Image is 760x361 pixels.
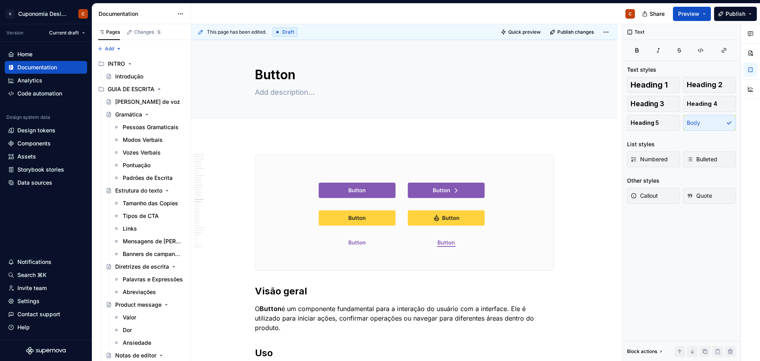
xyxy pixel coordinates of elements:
a: Dor [110,324,188,336]
strong: Button [260,305,281,313]
button: Heading 3 [627,96,680,112]
a: Links [110,222,188,235]
div: Version [6,30,23,36]
a: Product message [103,298,188,311]
div: Dor [123,326,132,334]
div: Introdução [115,73,143,80]
a: Ansiedade [110,336,188,349]
img: 9675d9e5-4e74-4490-8743-c835a39a5133.png [255,155,554,270]
div: Changes [134,29,162,35]
button: Quick preview [498,27,544,38]
div: Notifications [17,258,51,266]
div: Text styles [627,66,656,74]
div: Gramática [115,111,142,118]
span: Add [105,46,114,52]
span: Quote [687,192,712,200]
a: Estrutura do texto [103,184,188,197]
span: This page has been edited. [207,29,266,35]
a: Settings [5,295,87,308]
a: Gramática [103,108,188,121]
div: Home [17,50,32,58]
span: Quick preview [508,29,541,35]
button: Notifications [5,256,87,268]
div: Padrões de Escrita [123,174,173,182]
button: Search ⌘K [5,269,87,281]
div: Code automation [17,90,62,97]
div: [PERSON_NAME] de voz [115,98,180,106]
div: Banners de campanhas [123,250,183,258]
a: Tipos de CTA [110,210,188,222]
div: Tipos de CTA [123,212,159,220]
a: Home [5,48,87,61]
a: Components [5,137,87,150]
div: Pages [98,29,120,35]
a: Pessoas Gramaticais [110,121,188,134]
a: Banners de campanhas [110,248,188,260]
div: Contact support [17,310,60,318]
button: Preview [673,7,711,21]
div: Modos Verbais [123,136,163,144]
div: Product message [115,301,161,309]
div: List styles [627,140,655,148]
span: Publish [726,10,745,18]
div: Components [17,139,51,147]
a: Diretrizes de escrita [103,260,188,273]
div: Palavras e Expressões [123,275,183,283]
a: Tamanho das Copies [110,197,188,210]
span: Heading 1 [631,81,668,89]
div: Other styles [627,177,659,185]
div: C [82,11,85,17]
span: Heading 3 [631,100,664,108]
div: GUIA DE ESCRITA [108,85,154,93]
div: Cuponomia Design System [18,10,69,18]
div: Storybook stories [17,166,64,174]
button: Heading 5 [627,115,680,131]
div: Assets [17,153,36,160]
button: Quote [683,188,736,204]
h2: Uso [255,347,554,359]
div: Design tokens [17,126,55,134]
a: [PERSON_NAME] de voz [103,96,188,108]
span: Publish changes [557,29,594,35]
button: Publish changes [547,27,597,38]
a: Assets [5,150,87,163]
button: Add [95,43,124,54]
button: CCuponomia Design SystemC [2,5,90,22]
div: Documentation [99,10,173,18]
a: Analytics [5,74,87,87]
button: Bulleted [683,151,736,167]
span: Heading 5 [631,119,659,127]
div: Abreviações [123,288,156,296]
a: Invite team [5,282,87,294]
div: GUIA DE ESCRITA [95,83,188,96]
div: Tamanho das Copies [123,199,178,207]
a: Modos Verbais [110,134,188,146]
a: Documentation [5,61,87,74]
span: Current draft [49,30,79,36]
a: Storybook stories [5,163,87,176]
p: O é um componente fundamental para a interação do usuário com a interface. Ele é utilizado para i... [255,304,554,332]
div: Notas de editor [115,351,156,359]
div: Data sources [17,179,52,187]
button: Heading 4 [683,96,736,112]
div: Links [123,225,137,233]
a: Mensagens de [PERSON_NAME] [110,235,188,248]
span: Heading 4 [687,100,717,108]
span: Draft [282,29,294,35]
div: Diretrizes de escrita [115,263,169,271]
div: Documentation [17,63,57,71]
h2: Visão geral [255,285,554,298]
div: Settings [17,297,40,305]
svg: Supernova Logo [26,347,66,355]
div: Search ⌘K [17,271,47,279]
a: Palavras e Expressões [110,273,188,286]
a: Pontuação [110,159,188,172]
a: Introdução [103,70,188,83]
div: Mensagens de [PERSON_NAME] [123,237,183,245]
textarea: Button [253,65,553,84]
span: Preview [678,10,699,18]
button: Share [638,7,670,21]
a: Data sources [5,176,87,189]
div: INTRO [108,60,125,68]
div: Ansiedade [123,339,151,347]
